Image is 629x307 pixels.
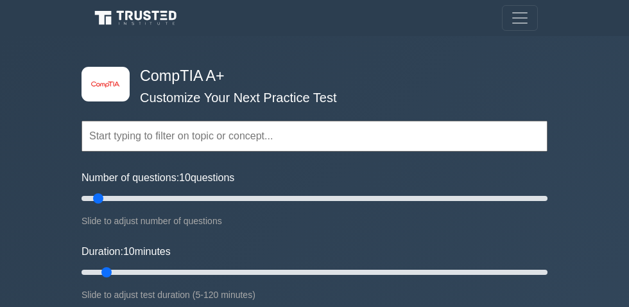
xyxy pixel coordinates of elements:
label: Duration: minutes [82,244,171,259]
div: Slide to adjust test duration (5-120 minutes) [82,287,547,303]
span: 10 [123,246,135,257]
div: Slide to adjust number of questions [82,213,547,229]
span: 10 [179,172,191,183]
button: Toggle navigation [502,5,538,31]
input: Start typing to filter on topic or concept... [82,121,547,152]
h4: CompTIA A+ [135,67,485,85]
label: Number of questions: questions [82,170,234,186]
